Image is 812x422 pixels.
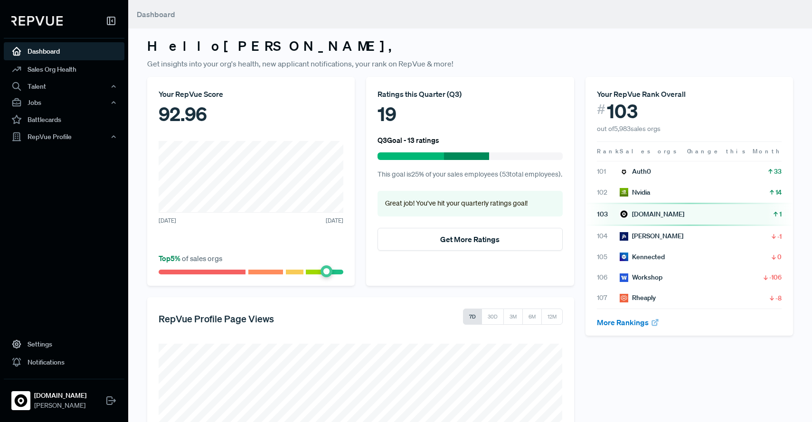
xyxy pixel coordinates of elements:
[620,231,683,241] div: [PERSON_NAME]
[597,89,686,99] span: Your RepVue Rank Overall
[620,167,651,177] div: Auth0
[620,252,665,262] div: Kennected
[147,38,793,54] h3: Hello [PERSON_NAME] ,
[775,188,782,197] span: 14
[4,94,124,111] button: Jobs
[620,232,628,241] img: Jack Henry
[779,209,782,219] span: 1
[159,88,343,100] div: Your RepVue Score
[159,216,176,225] span: [DATE]
[4,78,124,94] button: Talent
[326,216,343,225] span: [DATE]
[620,293,656,303] div: Rheaply
[4,335,124,353] a: Settings
[620,209,684,219] div: [DOMAIN_NAME]
[541,309,563,325] button: 12M
[503,309,523,325] button: 3M
[4,129,124,145] button: RepVue Profile
[597,293,620,303] span: 107
[620,273,628,282] img: Workshop
[620,294,628,302] img: Rheaply
[620,147,678,155] span: Sales orgs
[597,124,661,133] span: out of 5,983 sales orgs
[687,147,782,155] span: Change this Month
[4,60,124,78] a: Sales Org Health
[620,168,628,176] img: Auth0
[597,231,620,241] span: 104
[620,272,662,282] div: Workshop
[11,16,63,26] img: RepVue
[385,198,555,209] p: Great job! You've hit your quarterly ratings goal!
[4,42,124,60] a: Dashboard
[4,379,124,414] a: Owner.com[DOMAIN_NAME][PERSON_NAME]
[34,391,86,401] strong: [DOMAIN_NAME]
[597,167,620,177] span: 101
[774,167,782,176] span: 33
[597,147,620,156] span: Rank
[4,353,124,371] a: Notifications
[13,393,28,408] img: Owner.com
[378,100,562,128] div: 19
[34,401,86,411] span: [PERSON_NAME]
[597,272,620,282] span: 106
[463,309,482,325] button: 7D
[378,88,562,100] div: Ratings this Quarter ( Q3 )
[597,188,620,197] span: 102
[597,318,660,327] a: More Rankings
[482,309,504,325] button: 30D
[597,100,605,119] span: #
[159,100,343,128] div: 92.96
[378,169,562,180] p: This goal is 25 % of your sales employees ( 53 total employees).
[777,252,782,262] span: 0
[620,253,628,261] img: Kennected
[620,188,628,197] img: Nvidia
[769,272,782,282] span: -106
[775,293,782,303] span: -8
[159,313,274,324] h5: RepVue Profile Page Views
[522,309,542,325] button: 6M
[620,188,650,197] div: Nvidia
[147,58,793,69] p: Get insights into your org's health, new applicant notifications, your rank on RepVue & more!
[159,253,182,263] span: Top 5 %
[159,253,222,263] span: of sales orgs
[378,136,439,144] h6: Q3 Goal - 13 ratings
[4,111,124,129] a: Battlecards
[597,252,620,262] span: 105
[607,100,638,122] span: 103
[378,228,562,251] button: Get More Ratings
[777,232,782,241] span: -1
[137,9,175,19] span: Dashboard
[620,210,628,218] img: Owner.com
[597,209,620,219] span: 103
